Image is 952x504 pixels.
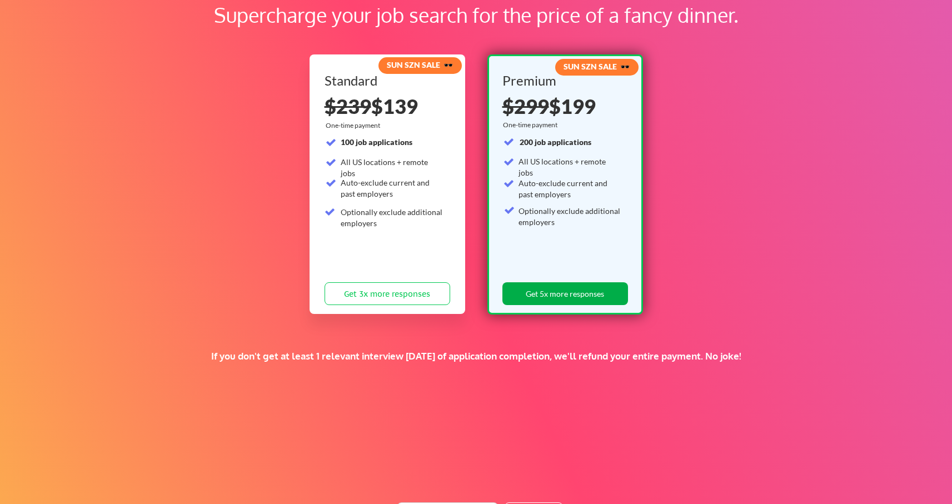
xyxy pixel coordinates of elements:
[341,207,443,228] div: Optionally exclude additional employers
[519,178,621,199] div: Auto-exclude current and past employers
[502,94,549,118] s: $299
[341,157,443,178] div: All US locations + remote jobs
[325,94,371,118] s: $239
[502,282,628,305] button: Get 5x more responses
[519,156,621,178] div: All US locations + remote jobs
[325,96,450,116] div: $139
[326,121,383,130] div: One-time payment
[387,60,453,69] strong: SUN SZN SALE 🕶️
[341,137,412,147] strong: 100 job applications
[502,96,624,116] div: $199
[325,282,450,305] button: Get 3x more responses
[520,137,591,147] strong: 200 job applications
[325,74,446,87] div: Standard
[519,206,621,227] div: Optionally exclude additional employers
[502,74,624,87] div: Premium
[193,350,759,362] div: If you don't get at least 1 relevant interview [DATE] of application completion, we'll refund you...
[341,177,443,199] div: Auto-exclude current and past employers
[503,121,561,129] div: One-time payment
[564,62,630,71] strong: SUN SZN SALE 🕶️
